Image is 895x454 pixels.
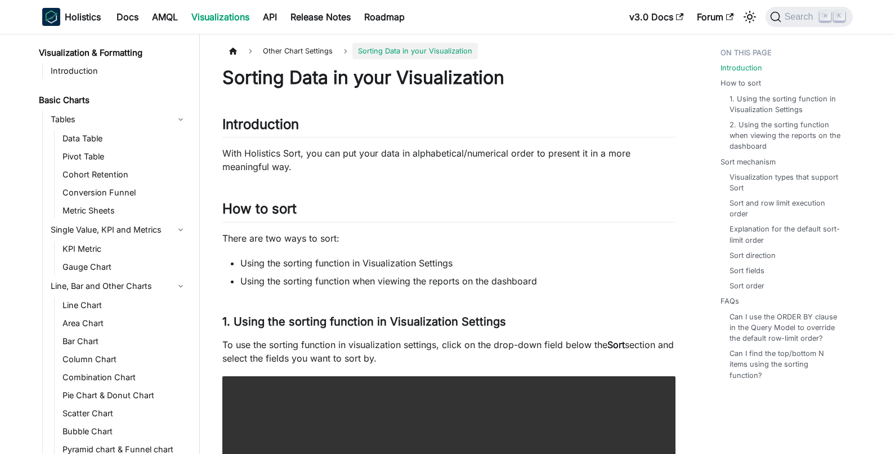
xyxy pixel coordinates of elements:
kbd: K [834,11,845,21]
button: Switch between dark and light mode (currently light mode) [741,8,759,26]
a: AMQL [145,8,185,26]
a: Line, Bar and Other Charts [47,277,190,295]
a: Sort direction [730,250,776,261]
a: 1. Using the sorting function in Visualization Settings [730,94,842,115]
a: Single Value, KPI and Metrics [47,221,190,239]
a: Can I use the ORDER BY clause in the Query Model to override the default row-limit order? [730,311,842,344]
a: Docs [110,8,145,26]
a: Roadmap [357,8,411,26]
a: Release Notes [284,8,357,26]
li: Using the sorting function when viewing the reports on the dashboard [240,274,675,288]
a: v3.0 Docs [623,8,690,26]
a: Combination Chart [59,370,190,385]
a: Tables [47,110,190,128]
span: Sorting Data in your Visualization [352,43,478,59]
a: API [256,8,284,26]
a: Home page [222,43,244,59]
a: Data Table [59,131,190,146]
button: Search (Command+K) [766,7,853,27]
h2: How to sort [222,201,675,222]
a: Introduction [721,63,762,73]
a: Bubble Chart [59,424,190,439]
b: Holistics [65,10,101,24]
span: Search [781,12,820,22]
a: How to sort [721,78,761,88]
p: To use the sorting function in visualization settings, click on the drop-down field below the sec... [222,338,675,365]
a: KPI Metric [59,241,190,257]
a: Sort fields [730,265,764,276]
a: Visualizations [185,8,256,26]
a: 2. Using the sorting function when viewing the reports on the dashboard [730,119,842,152]
a: Pie Chart & Donut Chart [59,388,190,403]
a: Sort mechanism [721,157,776,167]
p: There are two ways to sort: [222,232,675,245]
strong: Sort [607,339,625,350]
span: Other Chart Settings [257,43,338,59]
a: Sort and row limit execution order [730,198,842,219]
h1: Sorting Data in your Visualization [222,66,675,89]
nav: Breadcrumbs [222,43,675,59]
kbd: ⌘ [820,11,831,21]
a: Area Chart [59,315,190,331]
h3: 1. Using the sorting function in Visualization Settings [222,315,675,329]
a: HolisticsHolistics [42,8,101,26]
nav: Docs sidebar [31,34,200,454]
a: Visualization types that support Sort [730,172,842,193]
img: Holistics [42,8,60,26]
a: Sort order [730,281,764,291]
a: Metric Sheets [59,203,190,219]
a: Cohort Retention [59,167,190,183]
a: Can I find the top/bottom N items using the sorting function? [730,348,842,381]
a: Gauge Chart [59,259,190,275]
a: Conversion Funnel [59,185,190,201]
h2: Introduction [222,116,675,137]
a: Column Chart [59,351,190,367]
a: Visualization & Formatting [35,45,190,61]
a: Scatter Chart [59,406,190,421]
a: Introduction [47,63,190,79]
p: With Holistics Sort, you can put your data in alphabetical/numerical order to present it in a mor... [222,146,675,173]
li: Using the sorting function in Visualization Settings [240,256,675,270]
a: Forum [690,8,740,26]
a: Bar Chart [59,333,190,349]
a: FAQs [721,296,739,306]
a: Pivot Table [59,149,190,164]
a: Explanation for the default sort-limit order [730,224,842,245]
a: Line Chart [59,297,190,313]
a: Basic Charts [35,92,190,108]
